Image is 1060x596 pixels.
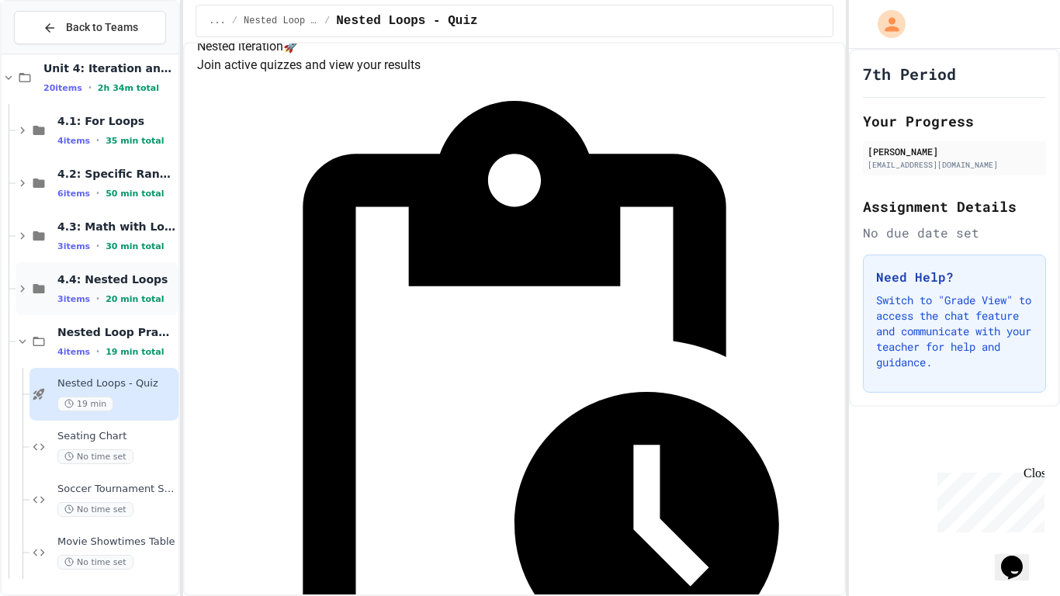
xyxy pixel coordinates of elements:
span: 6 items [57,189,90,199]
span: • [88,81,92,94]
span: 20 min total [106,294,164,304]
span: Movie Showtimes Table [57,535,175,549]
iframe: chat widget [931,466,1044,532]
span: 3 items [57,241,90,251]
span: Soccer Tournament Schedule [57,483,175,496]
span: • [96,293,99,305]
h3: Need Help? [876,268,1033,286]
span: Back to Teams [66,19,138,36]
span: • [96,134,99,147]
div: [EMAIL_ADDRESS][DOMAIN_NAME] [868,159,1041,171]
div: Chat with us now!Close [6,6,107,99]
span: No time set [57,449,133,464]
span: • [96,345,99,358]
span: 19 min total [106,347,164,357]
iframe: chat widget [995,534,1044,580]
span: Seating Chart [57,430,175,443]
div: [PERSON_NAME] [868,144,1041,158]
span: ... [209,15,226,27]
span: 4 items [57,136,90,146]
span: 3 items [57,294,90,304]
span: 30 min total [106,241,164,251]
span: 2h 34m total [98,83,159,93]
span: 4 items [57,347,90,357]
span: No time set [57,502,133,517]
h2: Your Progress [863,110,1046,132]
p: Join active quizzes and view your results [197,56,832,74]
button: Back to Teams [14,11,166,44]
span: 4.4: Nested Loops [57,272,175,286]
span: 4.3: Math with Loops [57,220,175,234]
span: 4.1: For Loops [57,114,175,128]
span: Nested Loop Practice [244,15,318,27]
span: / [232,15,237,27]
span: Unit 4: Iteration and Random Numbers [43,61,175,75]
span: Nested Loop Practice [57,325,175,339]
h4: Nested iteration 🚀 [197,37,832,56]
h1: 7th Period [863,63,956,85]
span: • [96,240,99,252]
span: • [96,187,99,199]
h2: Assignment Details [863,196,1046,217]
p: Switch to "Grade View" to access the chat feature and communicate with your teacher for help and ... [876,293,1033,370]
span: 19 min [57,397,113,411]
span: No time set [57,555,133,570]
span: 20 items [43,83,82,93]
span: 4.2: Specific Ranges [57,167,175,181]
div: No due date set [863,223,1046,242]
span: 50 min total [106,189,164,199]
span: 35 min total [106,136,164,146]
span: Nested Loops - Quiz [336,12,477,30]
div: My Account [861,6,909,42]
span: / [324,15,330,27]
span: Nested Loops - Quiz [57,377,175,390]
